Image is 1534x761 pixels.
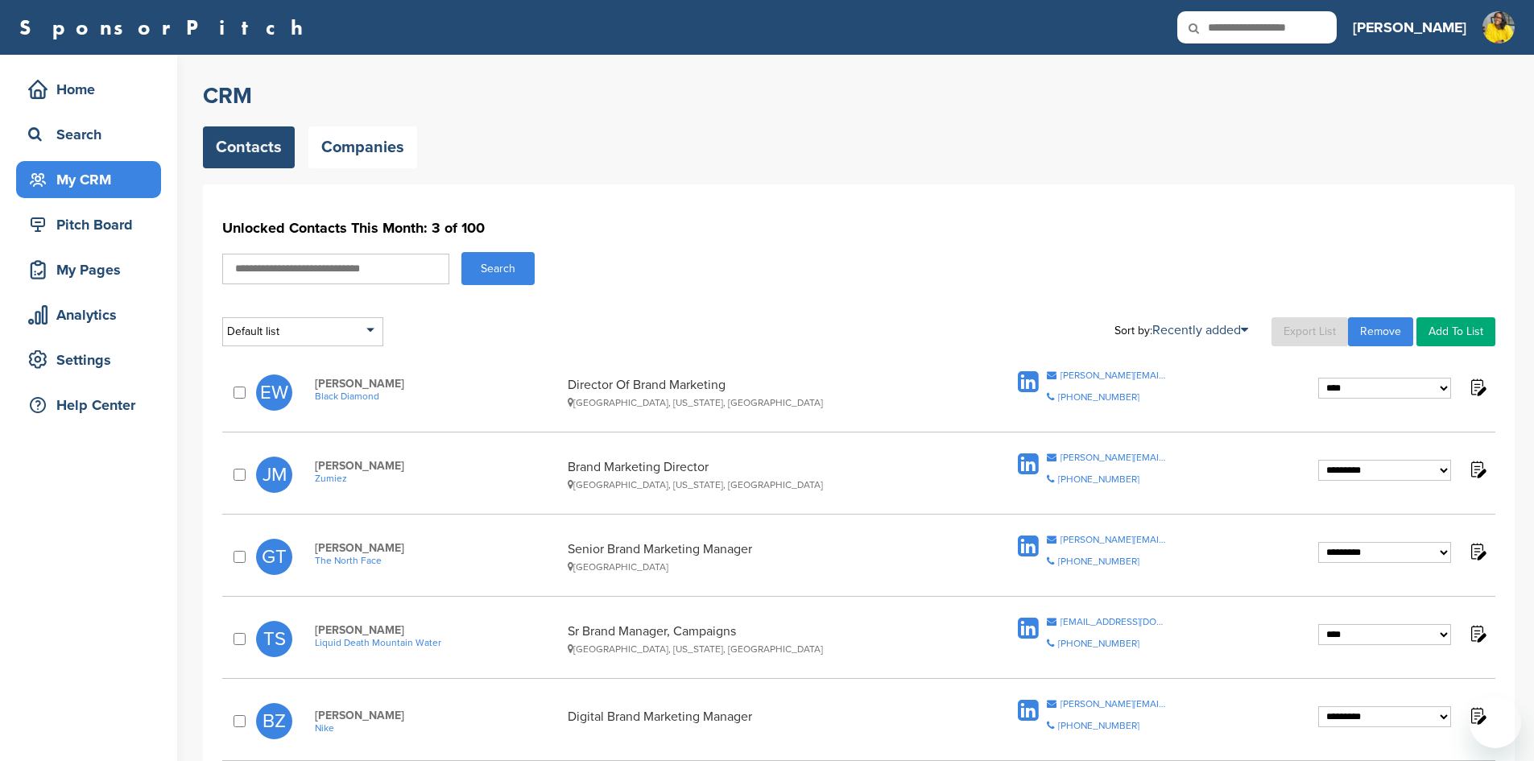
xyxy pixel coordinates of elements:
div: [PERSON_NAME][EMAIL_ADDRESS][PERSON_NAME][DOMAIN_NAME] [1061,370,1168,380]
a: Nike [315,722,560,734]
div: Settings [24,345,161,374]
div: [PERSON_NAME][EMAIL_ADDRESS][DOMAIN_NAME] [1061,535,1168,544]
div: Pitch Board [24,210,161,239]
span: [PERSON_NAME] [315,623,560,637]
img: Untitled design (1) [1482,11,1515,43]
a: Companies [308,126,417,168]
span: JM [256,457,292,493]
img: Notes [1467,377,1487,397]
div: Home [24,75,161,104]
div: Help Center [24,391,161,420]
a: My CRM [16,161,161,198]
span: [PERSON_NAME] [315,709,560,722]
div: Brand Marketing Director [568,459,953,490]
a: Liquid Death Mountain Water [315,637,560,648]
a: Remove [1348,317,1413,346]
a: Contacts [203,126,295,168]
a: Settings [16,341,161,378]
div: [PHONE_NUMBER] [1058,639,1139,648]
div: Sr Brand Manager, Campaigns [568,623,953,655]
div: [GEOGRAPHIC_DATA], [US_STATE], [GEOGRAPHIC_DATA] [568,643,953,655]
a: Recently added [1152,322,1248,338]
div: [PERSON_NAME][EMAIL_ADDRESS][DOMAIN_NAME] [1061,453,1168,462]
img: Notes [1467,541,1487,561]
a: The North Face [315,555,560,566]
div: Search [24,120,161,149]
div: Default list [222,317,383,346]
div: My CRM [24,165,161,194]
img: Notes [1467,459,1487,479]
div: [PHONE_NUMBER] [1058,392,1139,402]
img: Notes [1467,705,1487,726]
span: [PERSON_NAME] [315,541,560,555]
span: BZ [256,703,292,739]
h2: CRM [203,81,1515,110]
div: Analytics [24,300,161,329]
div: [GEOGRAPHIC_DATA] [568,561,953,573]
a: Analytics [16,296,161,333]
a: Search [16,116,161,153]
span: TS [256,621,292,657]
a: Add To List [1416,317,1495,346]
div: [PERSON_NAME][EMAIL_ADDRESS][PERSON_NAME][DOMAIN_NAME] [1061,699,1168,709]
div: Director Of Brand Marketing [568,377,953,408]
button: Search [461,252,535,285]
img: Notes [1467,623,1487,643]
a: Zumiez [315,473,560,484]
a: Help Center [16,387,161,424]
a: My Pages [16,251,161,288]
div: [GEOGRAPHIC_DATA], [US_STATE], [GEOGRAPHIC_DATA] [568,397,953,408]
iframe: Button to launch messaging window [1470,697,1521,748]
a: Black Diamond [315,391,560,402]
span: [PERSON_NAME] [315,377,560,391]
div: [PHONE_NUMBER] [1058,721,1139,730]
div: Sort by: [1114,324,1248,337]
h3: [PERSON_NAME] [1353,16,1466,39]
a: [PERSON_NAME] [1353,10,1466,45]
div: [PHONE_NUMBER] [1058,556,1139,566]
div: Digital Brand Marketing Manager [568,709,953,734]
a: Pitch Board [16,206,161,243]
h1: Unlocked Contacts This Month: 3 of 100 [222,213,1495,242]
div: [GEOGRAPHIC_DATA], [US_STATE], [GEOGRAPHIC_DATA] [568,479,953,490]
span: [PERSON_NAME] [315,459,560,473]
span: GT [256,539,292,575]
span: EW [256,374,292,411]
div: My Pages [24,255,161,284]
a: Home [16,71,161,108]
div: [EMAIL_ADDRESS][DOMAIN_NAME] [1061,617,1168,627]
div: Senior Brand Marketing Manager [568,541,953,573]
a: SponsorPitch [19,17,313,38]
div: [PHONE_NUMBER] [1058,474,1139,484]
a: Export List [1271,317,1348,346]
